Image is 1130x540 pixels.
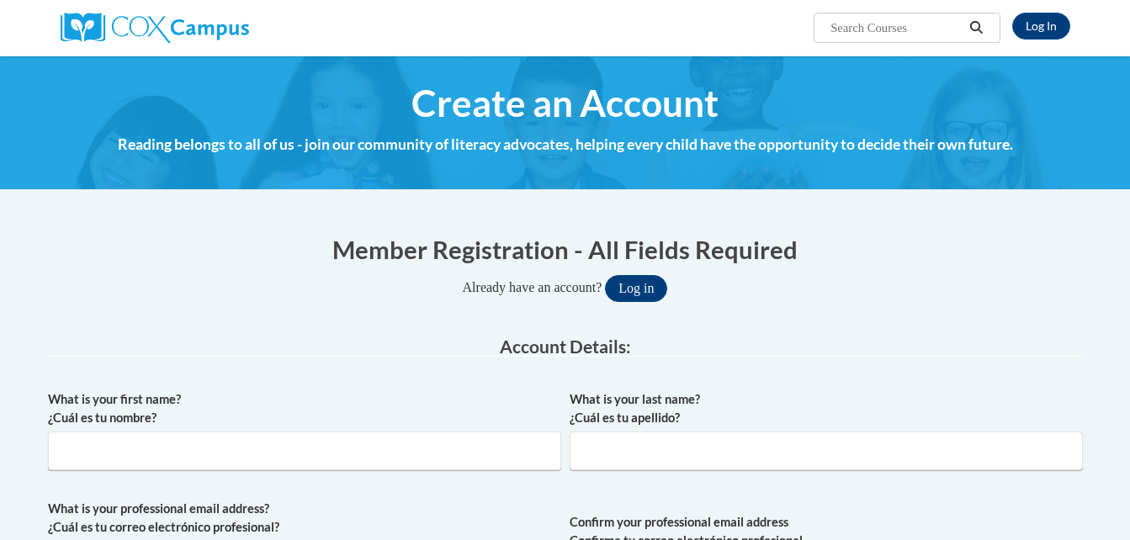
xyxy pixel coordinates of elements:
span: Already have an account? [463,280,602,294]
label: What is your last name? ¿Cuál es tu apellido? [570,390,1083,427]
img: Cox Campus [61,13,249,43]
label: What is your first name? ¿Cuál es tu nombre? [48,390,561,427]
h4: Reading belongs to all of us - join our community of literacy advocates, helping every child have... [48,134,1083,156]
span: Account Details: [500,336,631,357]
h1: Member Registration - All Fields Required [48,232,1083,267]
button: Search [963,18,989,38]
input: Metadata input [48,431,561,470]
label: What is your professional email address? ¿Cuál es tu correo electrónico profesional? [48,500,561,537]
input: Search Courses [829,18,963,38]
button: Log in [605,275,667,302]
input: Metadata input [570,431,1083,470]
a: Log In [1012,13,1070,40]
span: Create an Account [411,81,719,125]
